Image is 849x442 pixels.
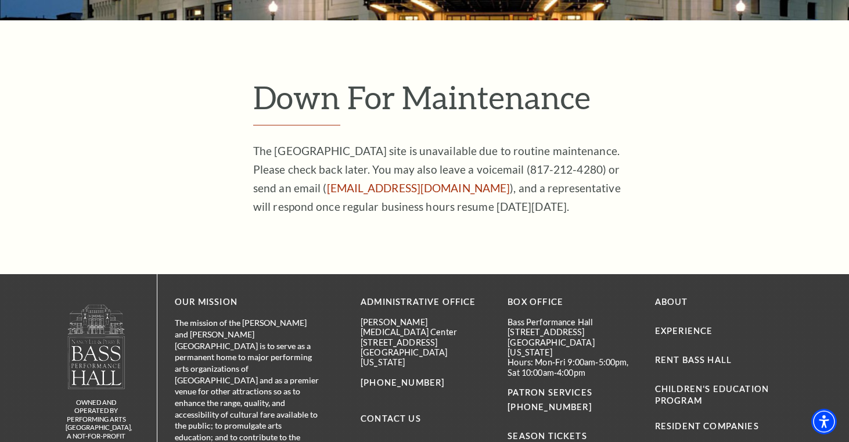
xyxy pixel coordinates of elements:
[67,304,126,389] img: owned and operated by Performing Arts Fort Worth, A NOT-FOR-PROFIT 501(C)3 ORGANIZATION
[655,421,759,431] a: Resident Companies
[508,337,637,358] p: [GEOGRAPHIC_DATA][US_STATE]
[508,327,637,337] p: [STREET_ADDRESS]
[361,414,421,423] a: Contact Us
[175,295,320,310] p: OUR MISSION
[327,181,510,195] a: [EMAIL_ADDRESS][DOMAIN_NAME]
[811,409,837,434] div: Accessibility Menu
[655,384,769,405] a: Children's Education Program
[655,355,732,365] a: Rent Bass Hall
[655,297,688,307] a: About
[361,347,490,368] p: [GEOGRAPHIC_DATA][US_STATE]
[253,142,631,216] p: The [GEOGRAPHIC_DATA] site is unavailable due to routine maintenance. Please check back later. Yo...
[508,357,637,378] p: Hours: Mon-Fri 9:00am-5:00pm, Sat 10:00am-4:00pm
[361,317,490,337] p: [PERSON_NAME][MEDICAL_DATA] Center
[508,295,637,310] p: BOX OFFICE
[253,78,785,126] h1: Down For Maintenance
[655,326,713,336] a: Experience
[361,295,490,310] p: Administrative Office
[508,317,637,327] p: Bass Performance Hall
[508,386,637,415] p: PATRON SERVICES [PHONE_NUMBER]
[361,337,490,347] p: [STREET_ADDRESS]
[361,376,490,390] p: [PHONE_NUMBER]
